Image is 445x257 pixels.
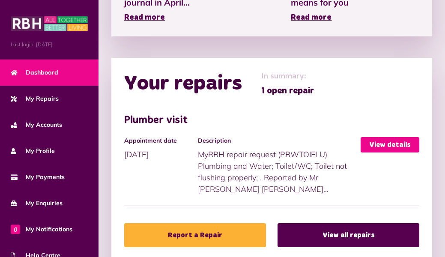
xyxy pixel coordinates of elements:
span: 1 open repair [261,84,314,97]
span: In summary: [261,71,314,82]
h4: Appointment date [124,137,194,144]
span: My Profile [11,146,55,155]
span: My Accounts [11,120,62,129]
span: My Repairs [11,94,59,103]
div: MyRBH repair request (PBWTOIFLU) Plumbing and Water; Toilet/WC; Toilet not flushing properly; . R... [198,137,361,195]
a: Report a Repair [124,223,266,247]
span: Read more [291,14,332,21]
a: View details [361,137,419,152]
span: Last login: [DATE] [11,41,88,48]
span: Read more [124,14,165,21]
h2: Your repairs [124,72,242,96]
span: My Enquiries [11,199,63,208]
div: [DATE] [124,137,198,160]
h3: Plumber visit [124,114,419,127]
span: My Payments [11,173,65,182]
img: MyRBH [11,15,88,32]
span: 0 [11,224,20,234]
span: Dashboard [11,68,58,77]
a: View all repairs [278,223,419,247]
h4: Description [198,137,356,144]
span: My Notifications [11,225,72,234]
